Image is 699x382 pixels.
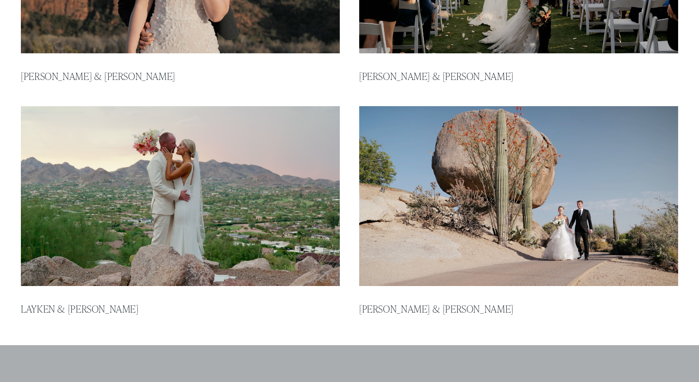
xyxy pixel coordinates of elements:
a: Layken & [PERSON_NAME] [21,302,138,315]
a: [PERSON_NAME] & [PERSON_NAME] [359,69,514,82]
img: Layken &amp; Josh [19,105,341,286]
img: Corissa &amp; Ryan [358,105,680,286]
a: [PERSON_NAME] & [PERSON_NAME] [21,69,175,82]
a: [PERSON_NAME] & [PERSON_NAME] [359,302,514,315]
